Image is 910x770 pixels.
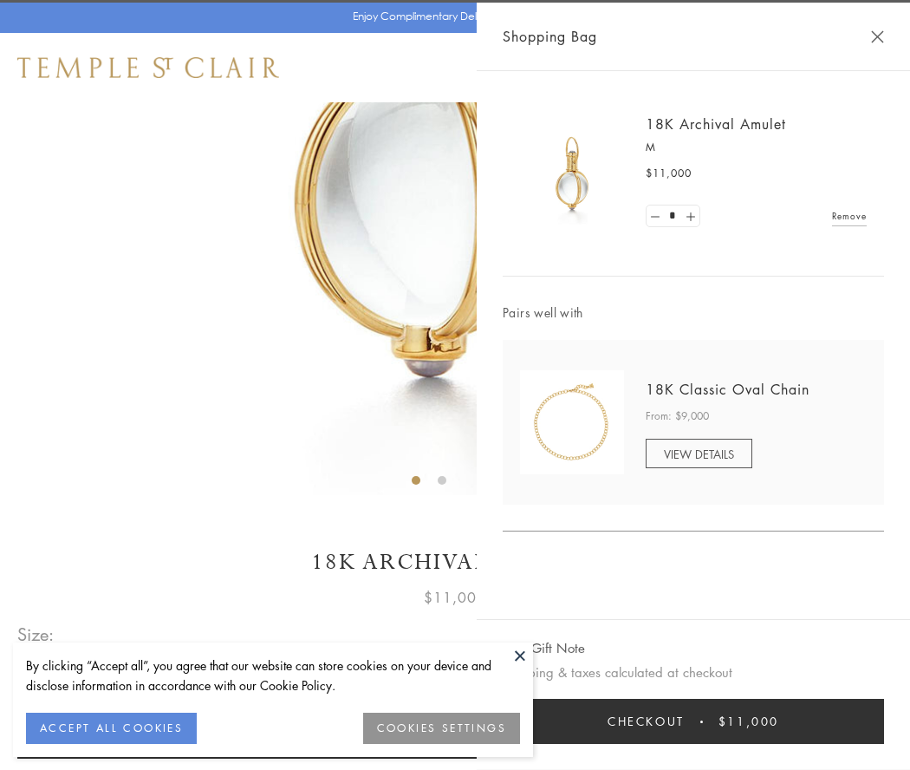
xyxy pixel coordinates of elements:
[646,408,709,425] span: From: $9,000
[503,25,597,48] span: Shopping Bag
[608,712,685,731] span: Checkout
[26,713,197,744] button: ACCEPT ALL COOKIES
[17,547,893,577] h1: 18K Archival Amulet
[503,303,884,323] span: Pairs well with
[646,114,786,134] a: 18K Archival Amulet
[503,637,585,659] button: Add Gift Note
[520,370,624,474] img: N88865-OV18
[646,380,809,399] a: 18K Classic Oval Chain
[664,446,734,462] span: VIEW DETAILS
[832,206,867,225] a: Remove
[681,206,699,227] a: Set quantity to 2
[26,656,520,695] div: By clicking “Accept all”, you agree that our website can store cookies on your device and disclos...
[646,139,867,156] p: M
[647,206,664,227] a: Set quantity to 0
[503,662,884,683] p: Shipping & taxes calculated at checkout
[646,165,692,182] span: $11,000
[520,121,624,225] img: 18K Archival Amulet
[353,8,549,25] p: Enjoy Complimentary Delivery & Returns
[646,439,752,468] a: VIEW DETAILS
[871,30,884,43] button: Close Shopping Bag
[503,699,884,744] button: Checkout $11,000
[17,620,55,649] span: Size:
[17,57,279,78] img: Temple St. Clair
[424,586,486,609] span: $11,000
[363,713,520,744] button: COOKIES SETTINGS
[718,712,779,731] span: $11,000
